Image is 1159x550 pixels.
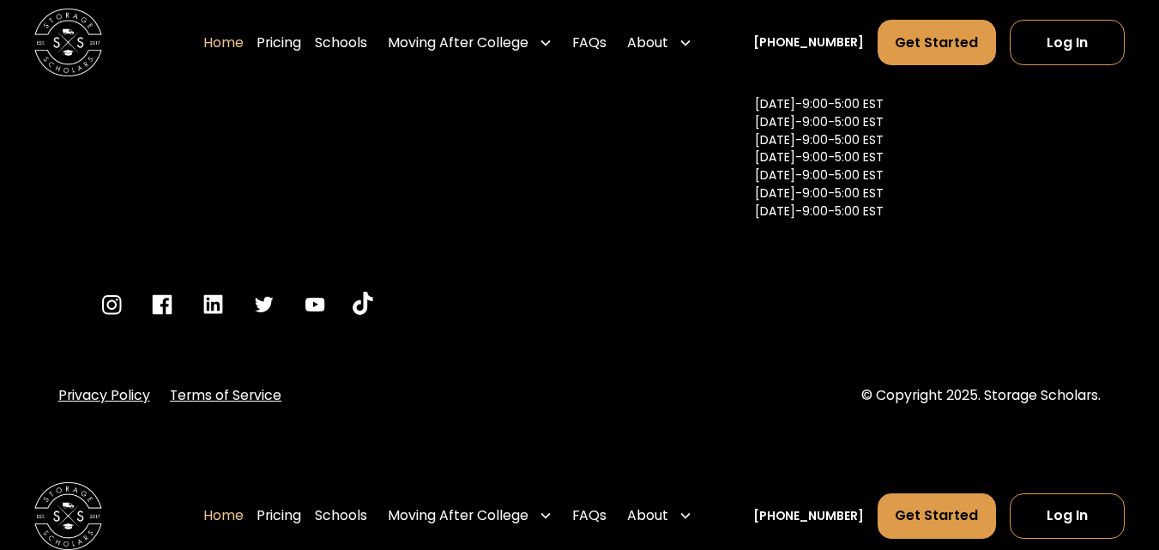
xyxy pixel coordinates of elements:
[58,385,150,406] a: Privacy Policy
[34,482,102,550] a: home
[315,493,367,540] a: Schools
[753,507,864,525] a: [PHONE_NUMBER]
[572,493,607,540] a: FAQs
[170,385,281,406] a: Terms of Service
[627,33,668,53] div: About
[1010,493,1125,539] a: Log In
[627,505,668,526] div: About
[99,292,124,317] a: Go to Instagram
[620,19,698,66] div: About
[572,19,607,66] a: FAQs
[34,482,102,550] img: Storage Scholars main logo
[1010,20,1125,65] a: Log In
[149,292,175,317] a: Go to Facebook
[315,19,367,66] a: Schools
[388,505,528,526] div: Moving After College
[302,292,328,317] a: Go to YouTube
[34,9,102,76] a: home
[257,493,301,540] a: Pricing
[251,292,277,317] a: Go to Twitter
[755,53,952,263] a: [EMAIL_ADDRESS][DOMAIN_NAME][DATE]-9:00-5:00 EST[DATE]-9:00-5:00 EST[DATE]-9:00-5:00 EST[DATE]-9:...
[203,493,244,540] a: Home
[203,19,244,66] a: Home
[381,493,558,540] div: Moving After College
[753,33,864,51] a: [PHONE_NUMBER]
[257,19,301,66] a: Pricing
[353,292,373,317] a: Go to YouTube
[381,19,558,66] div: Moving After College
[34,9,102,76] img: Storage Scholars main logo
[861,385,1101,406] div: © Copyright 2025. Storage Scholars.
[878,20,997,65] a: Get Started
[620,493,698,540] div: About
[878,493,997,539] a: Get Started
[201,292,226,317] a: Go to LinkedIn
[388,33,528,53] div: Moving After College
